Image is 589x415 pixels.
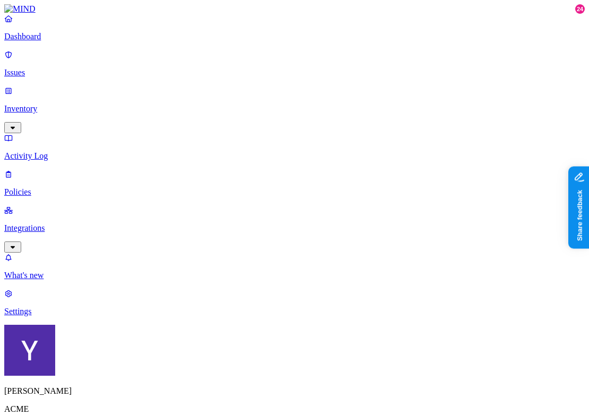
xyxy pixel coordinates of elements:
a: Settings [4,289,585,316]
p: [PERSON_NAME] [4,386,585,396]
p: Dashboard [4,32,585,41]
img: MIND [4,4,36,14]
img: Yana Orhov [4,325,55,376]
a: Activity Log [4,133,585,161]
a: What's new [4,253,585,280]
p: Settings [4,307,585,316]
a: Dashboard [4,14,585,41]
p: Inventory [4,104,585,114]
p: Activity Log [4,151,585,161]
p: Policies [4,187,585,197]
a: MIND [4,4,585,14]
a: Issues [4,50,585,77]
p: What's new [4,271,585,280]
a: Integrations [4,205,585,251]
div: 24 [575,4,585,14]
p: Integrations [4,223,585,233]
a: Inventory [4,86,585,132]
a: Policies [4,169,585,197]
p: ACME [4,404,585,414]
p: Issues [4,68,585,77]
